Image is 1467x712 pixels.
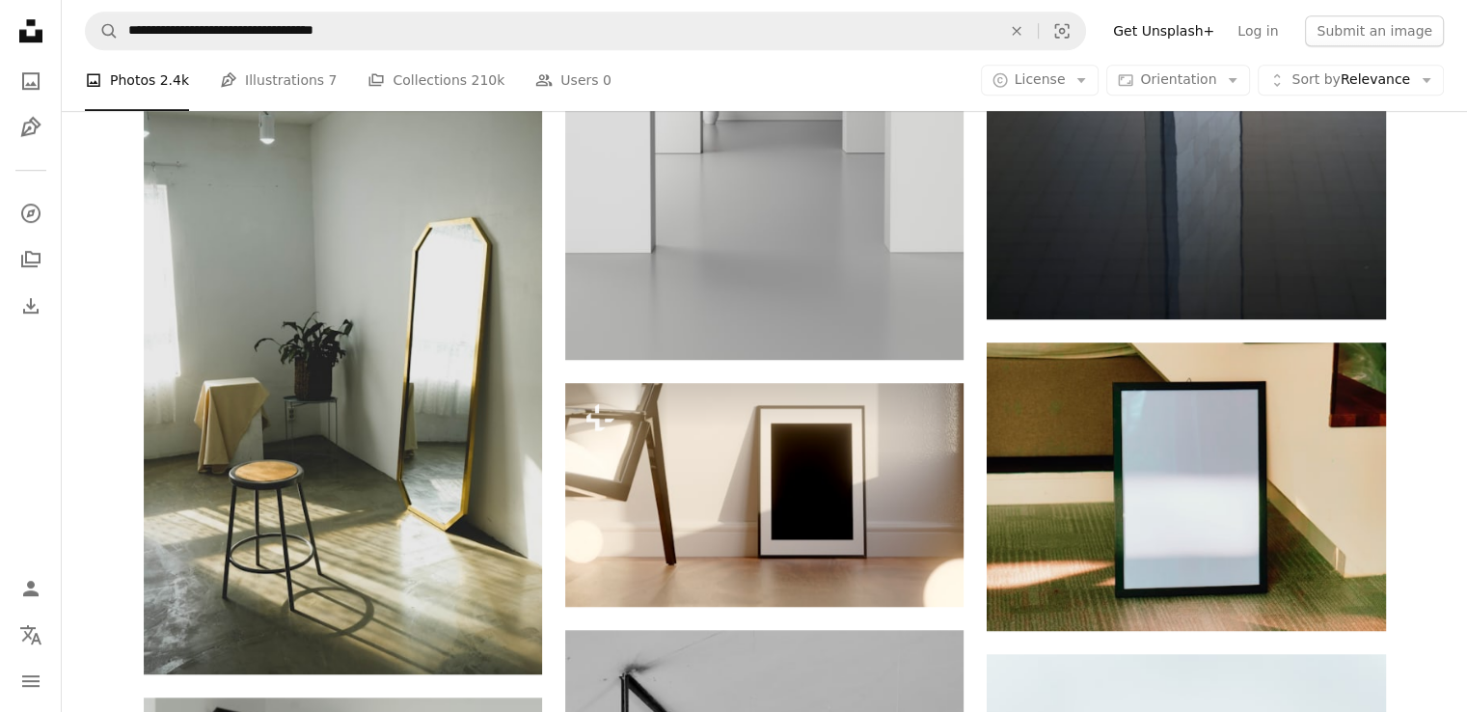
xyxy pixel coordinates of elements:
[144,76,542,674] img: round brown wooden stool near leaning mirror
[12,108,50,147] a: Illustrations
[565,486,964,504] a: an empty picture frame sitting next to a chair
[471,70,504,92] span: 210k
[1140,72,1216,88] span: Orientation
[1101,15,1226,46] a: Get Unsplash+
[367,50,504,112] a: Collections 210k
[535,50,611,112] a: Users 0
[12,616,50,654] button: Language
[85,12,1086,50] form: Find visuals sitewide
[220,50,337,112] a: Illustrations 7
[1305,15,1444,46] button: Submit an image
[565,383,964,607] img: an empty picture frame sitting next to a chair
[12,569,50,608] a: Log in / Sign up
[1291,71,1410,91] span: Relevance
[86,13,119,49] button: Search Unsplash
[12,62,50,100] a: Photos
[12,287,50,325] a: Download History
[987,342,1385,630] img: a picture frame sitting on the floor next to a wall
[1039,13,1085,49] button: Visual search
[12,240,50,279] a: Collections
[144,366,542,383] a: round brown wooden stool near leaning mirror
[1106,66,1250,96] button: Orientation
[12,194,50,233] a: Explore
[603,70,611,92] span: 0
[12,12,50,54] a: Home — Unsplash
[12,662,50,700] button: Menu
[1015,72,1066,88] span: License
[987,478,1385,495] a: a picture frame sitting on the floor next to a wall
[1258,66,1444,96] button: Sort byRelevance
[1291,72,1340,88] span: Sort by
[329,70,338,92] span: 7
[1226,15,1290,46] a: Log in
[981,66,1100,96] button: License
[995,13,1038,49] button: Clear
